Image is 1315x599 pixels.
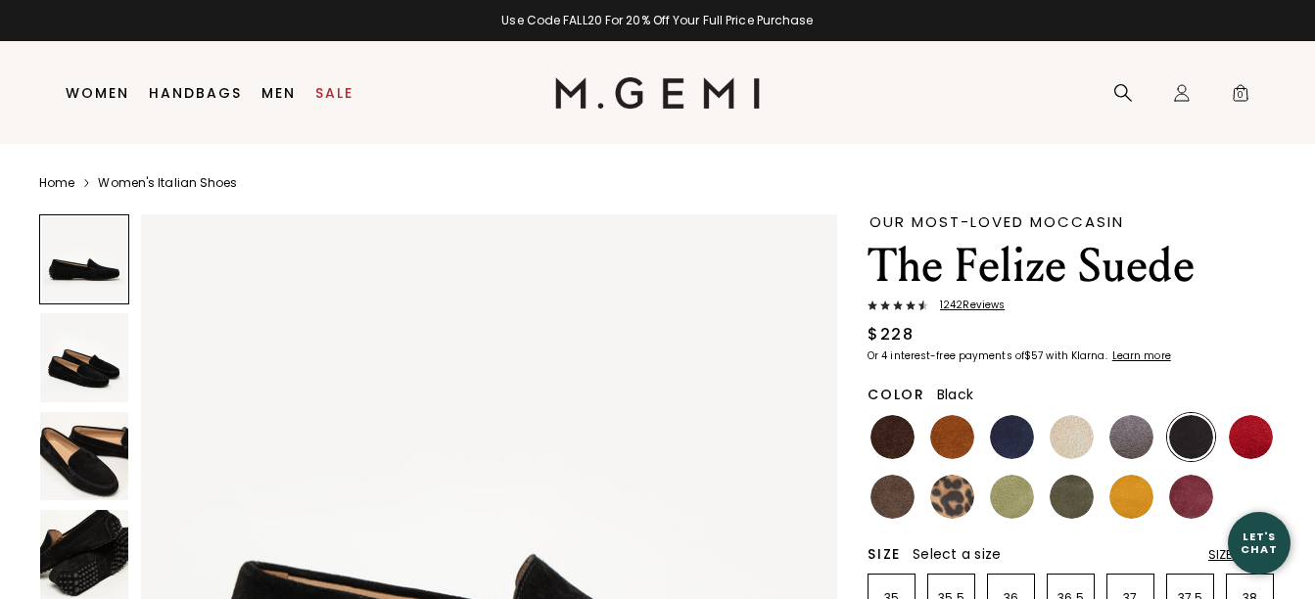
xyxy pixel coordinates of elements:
[39,175,74,191] a: Home
[868,546,901,562] h2: Size
[1169,415,1213,459] img: Black
[928,299,1005,311] span: 1242 Review s
[1228,530,1291,555] div: Let's Chat
[40,510,128,598] img: The Felize Suede
[990,475,1034,519] img: Pistachio
[1112,348,1171,363] klarna-placement-style-cta: Learn more
[870,475,915,519] img: Mushroom
[990,415,1034,459] img: Midnight Blue
[868,299,1276,315] a: 1242Reviews
[1109,475,1153,519] img: Sunflower
[149,85,242,101] a: Handbags
[40,412,128,500] img: The Felize Suede
[1024,348,1043,363] klarna-placement-style-amount: $57
[98,175,237,191] a: Women's Italian Shoes
[1109,415,1153,459] img: Gray
[261,85,296,101] a: Men
[40,313,128,401] img: The Felize Suede
[1231,87,1250,107] span: 0
[1208,547,1276,563] div: Size Chart
[555,77,760,109] img: M.Gemi
[930,475,974,519] img: Leopard Print
[868,348,1024,363] klarna-placement-style-body: Or 4 interest-free payments of
[868,239,1276,294] h1: The Felize Suede
[1229,415,1273,459] img: Sunset Red
[315,85,353,101] a: Sale
[1050,475,1094,519] img: Olive
[913,544,1001,564] span: Select a size
[1169,475,1213,519] img: Burgundy
[868,387,925,402] h2: Color
[869,214,1276,229] div: Our Most-Loved Moccasin
[870,415,915,459] img: Chocolate
[66,85,129,101] a: Women
[930,415,974,459] img: Saddle
[937,385,973,404] span: Black
[1050,415,1094,459] img: Latte
[868,323,914,346] div: $228
[1046,348,1109,363] klarna-placement-style-body: with Klarna
[1110,350,1171,362] a: Learn more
